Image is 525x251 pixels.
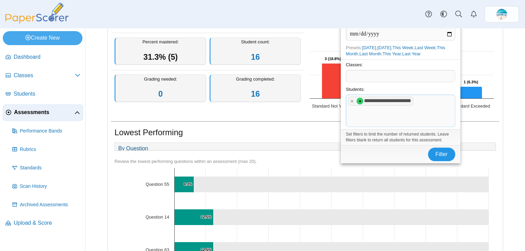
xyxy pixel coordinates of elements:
[3,3,71,24] img: PaperScorer
[146,182,169,187] text: Question 55
[201,215,212,219] text: 12.5%
[392,45,413,50] a: This Week
[3,215,83,232] a: Upload & Score
[359,51,381,56] a: Last Month
[175,209,214,225] path: Question 14, 12.5%. % of Points Earned.
[358,100,362,103] span: Kaitlyn Kaufmann
[210,38,301,65] div: Student count:
[158,89,163,98] a: 0
[341,129,460,145] div: Set filters to limit the number of returned students. Leave filters blank to return all students ...
[115,143,151,154] a: By Question
[496,9,507,20] span: Chrissy Greenberg
[20,183,80,190] span: Scan History
[20,128,80,135] span: Performance Bands
[346,45,445,56] span: Presets: , , , , , , ,
[460,87,482,99] path: Standard Exceeded, 1. Overall Assessment Performance.
[322,64,344,99] path: Standard Not Yet Met, 3. Overall Assessment Performance.
[251,89,260,98] a: 16
[3,104,83,121] a: Assessments
[10,197,83,213] a: Archived Assessments
[402,51,420,56] a: Last Year
[362,45,376,50] a: [DATE]
[14,219,80,227] span: Upload & Score
[428,148,455,161] button: Filter
[382,51,401,56] a: This Year
[10,123,83,139] a: Performance Bands
[14,90,80,98] span: Students
[452,103,490,109] text: Standard Exceeded
[115,127,183,138] h1: Lowest Performing
[115,38,206,65] div: Percent mastered:
[115,158,496,165] div: Review the lowest performing questions within an assessment (max 20).
[143,53,178,61] span: 31.3% (5)
[10,160,83,176] a: Standards
[184,182,192,186] text: 6.3%
[194,176,489,192] path: Question 55, 93.8. .
[175,176,194,192] path: Question 55, 6.3%. % of Points Earned.
[3,19,71,25] a: PaperScorer
[346,87,365,92] label: Students:
[464,80,479,84] text: 1 (6.3%)
[210,74,301,102] div: Grading completed:
[10,178,83,195] a: Scan History
[312,103,354,109] text: Standard Not Yet Met
[346,95,455,127] tags: ​
[10,141,83,158] a: Rubrics
[214,209,489,225] path: Question 14, 87.5. .
[3,31,82,45] a: Create New
[346,45,445,56] a: This Month
[435,151,448,157] span: Filter
[14,53,80,61] span: Dashboard
[496,9,507,20] img: ps.H1yuw66FtyTk4FxR
[14,72,75,79] span: Classes
[349,99,355,103] x: remove tag
[3,68,83,84] a: Classes
[377,45,391,50] a: [DATE]
[466,7,481,22] a: Alerts
[485,6,519,23] a: ps.H1yuw66FtyTk4FxR
[3,86,83,102] a: Students
[146,214,169,220] text: Question 14
[3,49,83,66] a: Dashboard
[415,45,435,50] a: Last Week
[346,62,363,67] label: Classes:
[251,53,260,61] a: 16
[20,165,80,171] span: Standards
[325,57,341,61] text: 3 (18.8%)
[14,109,75,116] span: Assessments
[115,74,206,102] div: Grading needed:
[346,70,455,82] tags: ​
[20,201,80,208] span: Archived Assessments
[20,146,80,153] span: Rubrics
